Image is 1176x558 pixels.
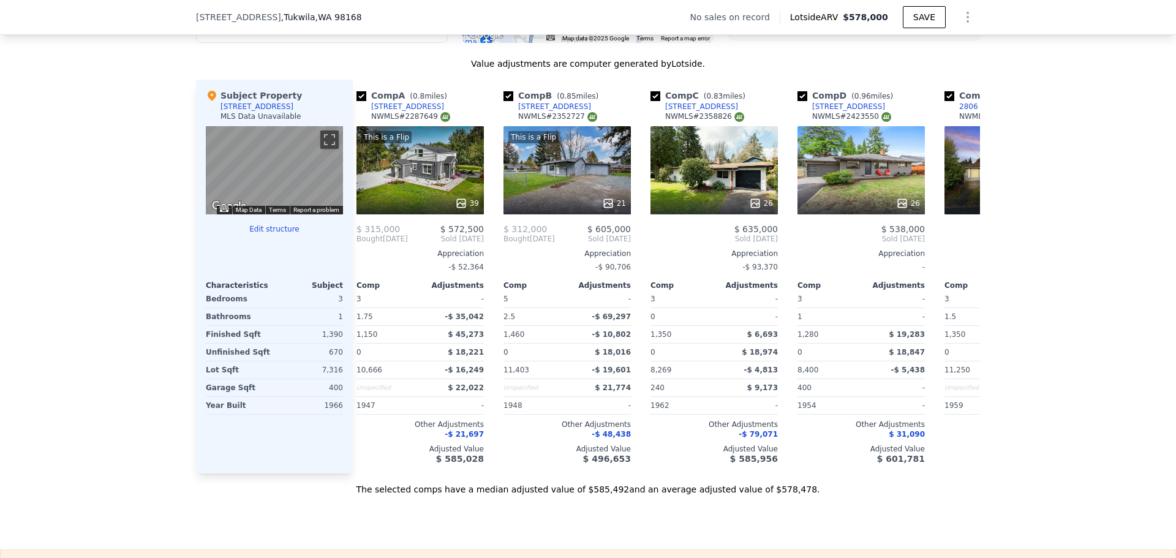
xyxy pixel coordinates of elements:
span: 5 [503,295,508,303]
span: 0 [356,348,361,356]
span: Bought [503,234,530,244]
div: Appreciation [356,249,484,258]
span: -$ 79,071 [739,430,778,439]
span: $ 496,653 [583,454,631,464]
div: NWMLS # 2423550 [812,111,891,122]
span: $ 585,956 [730,454,778,464]
a: 2806 Undisclosed [944,102,1024,111]
div: NWMLS # 2307412 [959,111,1038,122]
span: $ 22,022 [448,383,484,392]
div: 26 [749,197,773,209]
span: $ 585,028 [436,454,484,464]
div: This is a Flip [508,131,559,143]
span: Sold [DATE] [650,234,778,244]
div: NWMLS # 2287649 [371,111,450,122]
a: Terms (opens in new tab) [269,206,286,213]
span: $ 538,000 [881,224,925,234]
div: Unspecified [944,379,1006,396]
div: The selected comps have a median adjusted value of $585,492 and an average adjusted value of $578... [196,473,980,496]
span: 3 [650,295,655,303]
div: 2.5 [503,308,565,325]
div: 1966 [277,397,343,414]
div: 1962 [650,397,712,414]
span: Map data ©2025 Google [562,35,629,42]
div: Year Built [206,397,272,414]
span: ( miles) [405,92,451,100]
span: 11,250 [944,366,970,374]
button: Keyboard shortcuts [546,35,555,40]
div: Other Adjustments [650,420,778,429]
button: Map Data [236,206,262,214]
span: 1,460 [503,330,524,339]
div: Appreciation [797,249,925,258]
span: 0.83 [706,92,723,100]
span: 400 [797,383,812,392]
span: $ 45,273 [448,330,484,339]
div: Comp [503,281,567,290]
div: Adjustments [861,281,925,290]
span: 1,280 [797,330,818,339]
div: Street View [206,126,343,214]
span: $ 572,500 [440,224,484,234]
span: 0 [503,348,508,356]
div: Comp [797,281,861,290]
div: 1,390 [277,326,343,343]
div: 7,316 [277,361,343,379]
span: 3 [356,295,361,303]
span: -$ 19,601 [592,366,631,374]
span: [STREET_ADDRESS] [196,11,281,23]
div: Finished Sqft [206,326,272,343]
div: Adjusted Value [503,444,631,454]
div: 1.5 [944,308,1006,325]
div: - [797,258,925,276]
span: ( miles) [846,92,898,100]
div: Unspecified [356,379,418,396]
div: 26 [896,197,920,209]
span: $ 18,221 [448,348,484,356]
div: Adjustments [420,281,484,290]
div: 1947 [356,397,418,414]
div: 1 [277,308,343,325]
a: Report a map error [661,35,710,42]
div: 39 [455,197,479,209]
span: $ 312,000 [503,224,547,234]
div: 670 [277,344,343,361]
div: Comp B [503,89,603,102]
span: -$ 90,706 [595,263,631,271]
div: [STREET_ADDRESS] [665,102,738,111]
span: 0.96 [854,92,871,100]
div: 0 [650,308,712,325]
div: Comp E [944,89,1044,102]
div: Comp C [650,89,750,102]
button: Toggle fullscreen view [320,130,339,149]
div: [STREET_ADDRESS] [221,102,293,111]
div: MLS Data Unavailable [221,111,301,121]
img: NWMLS Logo [881,112,891,122]
span: Sold [DATE] [944,234,1072,244]
div: 1959 [944,397,1006,414]
span: -$ 48,438 [592,430,631,439]
span: 3 [797,295,802,303]
span: $ 601,781 [877,454,925,464]
button: Show Options [956,5,980,29]
img: Google [466,27,506,43]
div: - [717,290,778,307]
div: 1.75 [356,308,418,325]
button: Keyboard shortcuts [220,206,228,212]
span: 1,350 [650,330,671,339]
span: 0 [797,348,802,356]
span: -$ 5,438 [891,366,925,374]
span: 3 [944,295,949,303]
div: [DATE] [503,234,555,244]
img: NWMLS Logo [587,112,597,122]
div: NWMLS # 2358826 [665,111,744,122]
span: -$ 69,297 [592,312,631,321]
div: 21 [602,197,626,209]
span: $578,000 [843,12,888,22]
div: - [864,397,925,414]
span: ( miles) [552,92,603,100]
div: Comp [356,281,420,290]
div: - [864,290,925,307]
div: Other Adjustments [797,420,925,429]
a: Open this area in Google Maps (opens a new window) [209,198,249,214]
